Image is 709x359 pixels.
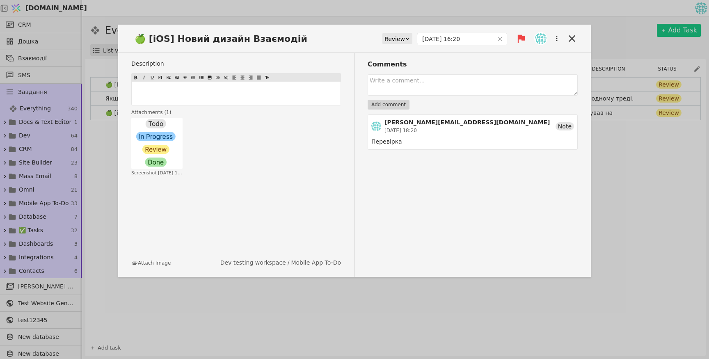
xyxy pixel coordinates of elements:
[220,258,286,267] a: Dev testing workspace
[371,121,381,131] img: ih
[371,137,574,146] div: Перевірка
[384,118,550,127] div: [PERSON_NAME][EMAIL_ADDRESS][DOMAIN_NAME]
[368,100,409,110] button: Add comment
[220,258,341,267] div: /
[131,59,341,68] label: Description
[384,127,550,134] div: [DATE] 18:20
[131,109,341,116] h4: Attachments ( 1 )
[497,36,503,42] button: Clear
[291,258,341,267] a: Mobile App To-Do
[131,259,171,267] button: Attach Image
[418,33,494,45] input: dd.MM.yyyy HH:mm
[384,33,405,45] div: Review
[556,122,574,130] div: Note
[368,59,578,69] h3: Comments
[131,32,316,46] span: 🍏 [iOS] Новий дизайн Взаємодій
[497,36,503,42] svg: close
[535,33,547,44] img: ih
